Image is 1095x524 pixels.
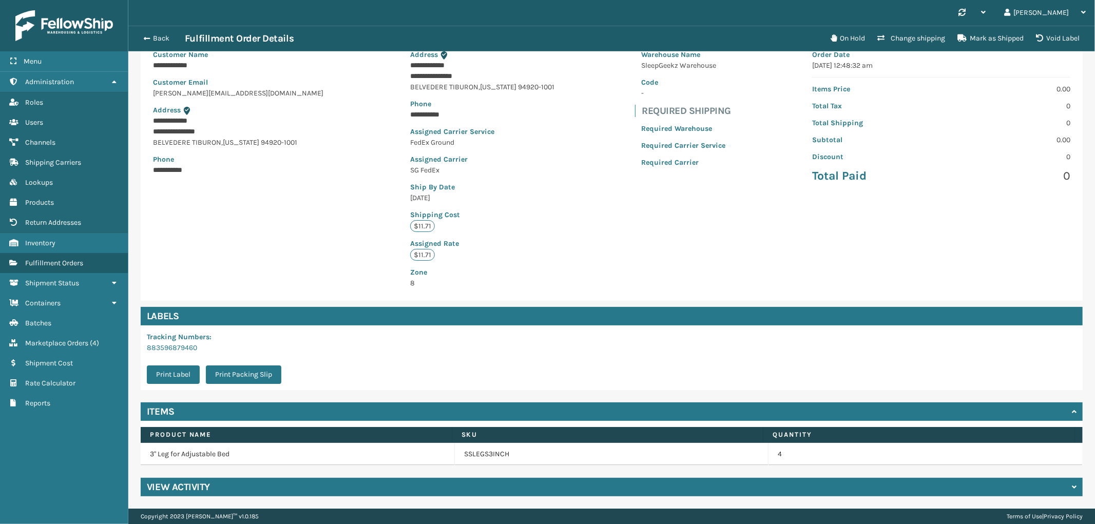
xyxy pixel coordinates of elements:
p: Assigned Carrier [410,154,554,165]
span: Shipment Status [25,279,79,287]
span: Shipping Carriers [25,158,81,167]
button: Change shipping [871,28,951,49]
span: ( 4 ) [90,339,99,347]
p: Customer Name [153,49,323,60]
span: Lookups [25,178,53,187]
span: Menu [24,57,42,66]
p: 0 [948,118,1070,128]
span: BELVEDERE TIBURON [153,138,221,147]
p: 0 [948,168,1070,184]
p: Customer Email [153,77,323,88]
h4: View Activity [147,481,210,493]
span: Inventory [25,239,55,247]
span: , [221,138,223,147]
button: On Hold [824,28,871,49]
h3: Fulfillment Order Details [185,32,294,45]
span: [US_STATE] [480,83,516,91]
span: BELVEDERE TIBURON [410,83,478,91]
p: Items Price [812,84,935,94]
p: Total Paid [812,168,935,184]
p: - [641,88,725,99]
p: FedEx Ground [410,137,554,148]
span: Reports [25,399,50,407]
label: Quantity [773,430,1065,439]
p: Shipping Cost [410,209,554,220]
div: | [1007,509,1083,524]
p: [DATE] 12:48:32 am [812,60,1070,71]
p: [DATE] [410,192,554,203]
span: 8 [410,267,554,287]
span: Administration [25,77,74,86]
p: Zone [410,267,554,278]
p: 0.00 [948,134,1070,145]
i: On Hold [831,34,837,42]
i: Change shipping [877,34,885,42]
i: VOIDLABEL [1036,34,1043,42]
td: 3" Leg for Adjustable Bed [141,443,455,465]
span: Tracking Numbers : [147,333,212,341]
p: Subtotal [812,134,935,145]
p: Assigned Rate [410,238,554,249]
span: Products [25,198,54,207]
a: SSLEGS3INCH [464,449,509,459]
span: 94920-1001 [261,138,297,147]
h4: Required Shipping [642,105,732,117]
span: , [478,83,480,91]
span: Channels [25,138,55,147]
a: 883596879460 [147,343,197,352]
p: Total Tax [812,101,935,111]
p: 0 [948,151,1070,162]
p: Ship By Date [410,182,554,192]
button: Print Label [147,365,200,384]
label: Product Name [150,430,443,439]
p: Total Shipping [812,118,935,128]
h4: Items [147,405,175,418]
p: SleepGeekz Warehouse [641,60,725,71]
p: Phone [153,154,323,165]
span: Users [25,118,43,127]
span: Marketplace Orders [25,339,88,347]
p: Phone [410,99,554,109]
p: Copyright 2023 [PERSON_NAME]™ v 1.0.185 [141,509,259,524]
span: [US_STATE] [223,138,259,147]
img: logo [15,10,113,41]
button: Back [138,34,185,43]
p: 0.00 [948,84,1070,94]
span: Address [410,50,438,59]
p: Required Warehouse [641,123,725,134]
p: Required Carrier Service [641,140,725,151]
p: Discount [812,151,935,162]
button: Mark as Shipped [951,28,1030,49]
label: SKU [462,430,754,439]
p: $11.71 [410,220,435,232]
a: Terms of Use [1007,513,1042,520]
span: Roles [25,98,43,107]
p: [PERSON_NAME][EMAIL_ADDRESS][DOMAIN_NAME] [153,88,323,99]
span: Return Addresses [25,218,81,227]
span: Shipment Cost [25,359,73,367]
i: Mark as Shipped [957,34,967,42]
p: Required Carrier [641,157,725,168]
span: Containers [25,299,61,307]
span: Fulfillment Orders [25,259,83,267]
a: Privacy Policy [1044,513,1083,520]
span: Rate Calculator [25,379,75,387]
span: Address [153,106,181,114]
p: Warehouse Name [641,49,725,60]
p: SG FedEx [410,165,554,176]
p: Order Date [812,49,1070,60]
p: 0 [948,101,1070,111]
p: Assigned Carrier Service [410,126,554,137]
span: Batches [25,319,51,327]
p: $11.71 [410,249,435,261]
button: Void Label [1030,28,1086,49]
h4: Labels [141,307,1083,325]
p: Code [641,77,725,88]
span: 94920-1001 [518,83,554,91]
button: Print Packing Slip [206,365,281,384]
td: 4 [769,443,1083,465]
